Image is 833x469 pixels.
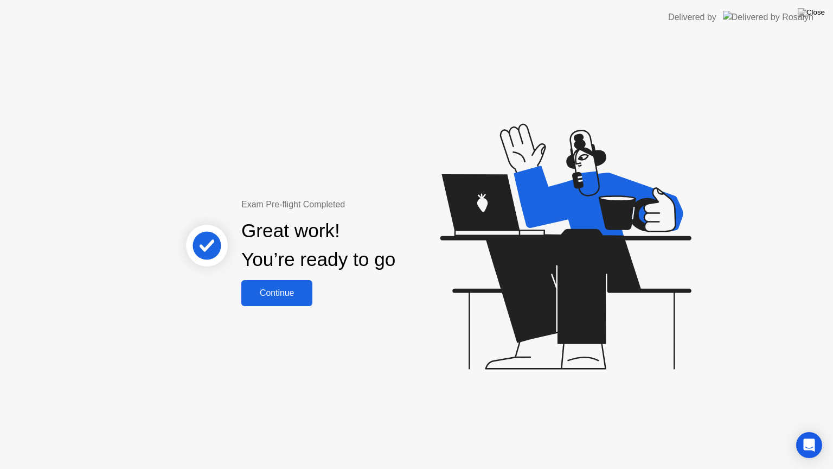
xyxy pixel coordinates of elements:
[723,11,813,23] img: Delivered by Rosalyn
[241,198,465,211] div: Exam Pre-flight Completed
[798,8,825,17] img: Close
[668,11,716,24] div: Delivered by
[241,280,312,306] button: Continue
[241,217,395,274] div: Great work! You’re ready to go
[796,432,822,458] div: Open Intercom Messenger
[245,288,309,298] div: Continue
